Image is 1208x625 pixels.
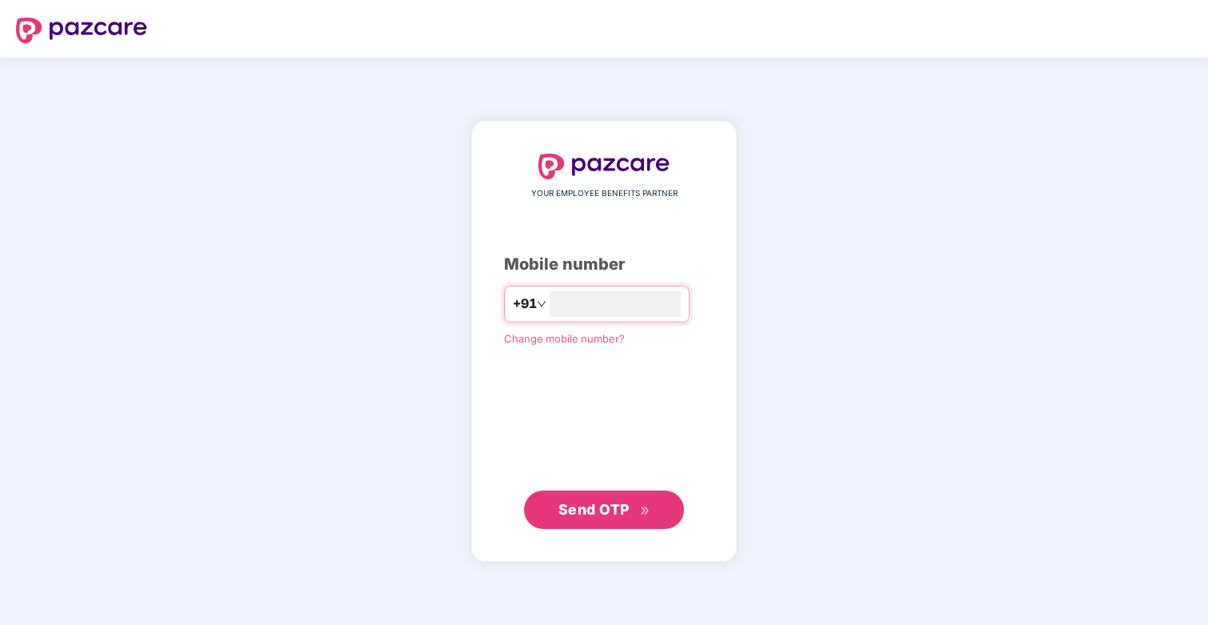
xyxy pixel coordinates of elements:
span: Send OTP [558,501,630,518]
span: YOUR EMPLOYEE BENEFITS PARTNER [531,187,678,200]
a: Change mobile number? [504,332,625,345]
span: double-right [640,506,650,516]
img: logo [16,18,147,43]
button: Send OTPdouble-right [524,491,684,529]
span: +91 [513,294,537,314]
span: down [537,299,546,309]
img: logo [538,154,670,179]
div: Mobile number [504,252,704,277]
